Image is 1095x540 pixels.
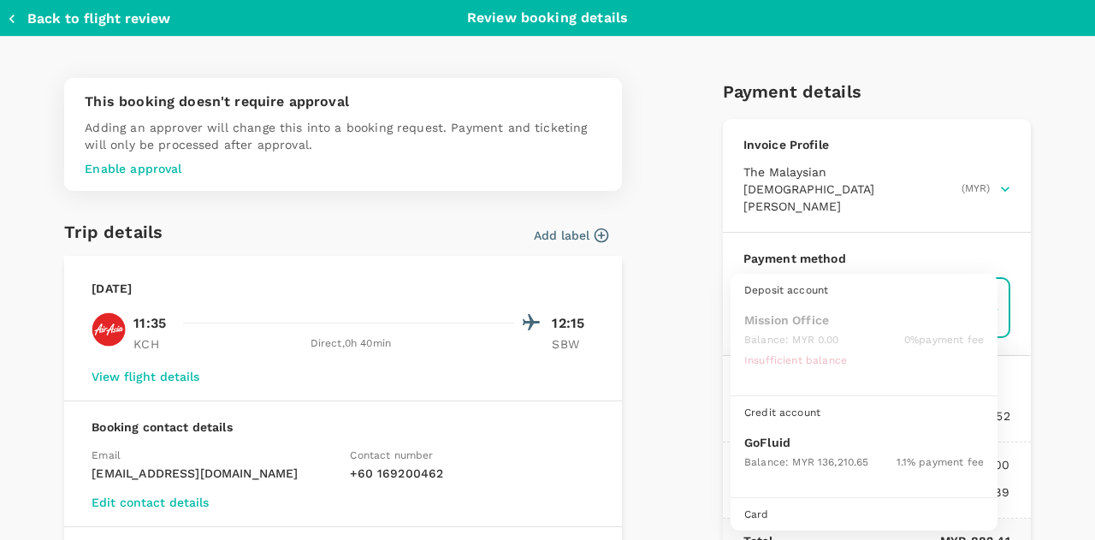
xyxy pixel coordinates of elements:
span: 1.1 % payment fee [897,456,984,468]
span: Balance : MYR 136,210.65 [744,456,868,468]
p: GoFluid [744,434,984,451]
span: Credit account [744,406,820,418]
span: Card [744,508,769,520]
span: Deposit account [744,284,828,296]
